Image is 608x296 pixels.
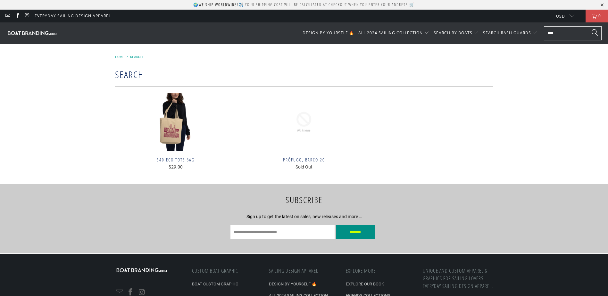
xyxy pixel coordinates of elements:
a: EXPLORE OUR BOOK [346,282,384,286]
span: ALL 2024 SAILING COLLECTION [358,30,423,36]
a: Search [130,55,143,59]
a: BOAT CUSTOM GRAPHIC [192,282,238,286]
a: Boatbranding on Instagram [24,13,30,19]
a: Email Boatbranding [5,13,10,19]
a: DESIGN BY YOURSELF 🔥 [303,26,354,41]
nav: Translation missing: en.navigation.header.main_nav [303,26,537,41]
button: USD [551,10,574,22]
span: S40 Eco Tote Bag [115,157,237,163]
summary: ALL 2024 SAILING COLLECTION [358,26,429,41]
span: $29.00 [169,164,183,169]
h2: Subscribe [124,193,485,207]
a: Prófugo, Barco 20 Sold Out [243,157,365,170]
span: SEARCH RASH GUARDS [483,30,531,36]
span: 0 [597,10,603,22]
p: 🌍 ✈️ Your shipping cost will be calculated at checkout when you enter your address 🛒 [193,2,415,7]
summary: SEARCH BY BOATS [434,26,479,41]
a: Home [115,55,124,59]
a: Everyday Sailing Design Apparel [35,12,111,20]
summary: SEARCH RASH GUARDS [483,26,537,41]
span: DESIGN BY YOURSELF 🔥 [303,30,354,36]
img: Boatbranding S40 Eco Tote Bag Sailing-Gift Regatta Yacht Sailing-Lifestyle Sailing-Apparel Nautic... [115,93,237,151]
div: Sold Out [243,164,365,170]
p: Sign up to get the latest on sales, new releases and more … [124,213,485,220]
img: Boatbranding [6,30,58,36]
a: S40 Eco Tote Bag $29.00 [115,157,237,170]
strong: We ship worldwide! [199,2,238,7]
a: Boatbranding on Facebook [14,13,20,19]
span: / [127,55,128,59]
span: Prófugo, Barco 20 [243,157,365,163]
span: USD [556,13,565,19]
a: DESIGN BY YOURSELF 🔥 [269,282,317,286]
span: SEARCH BY BOATS [434,30,472,36]
a: 0 [586,10,608,22]
h1: Search [115,66,493,82]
